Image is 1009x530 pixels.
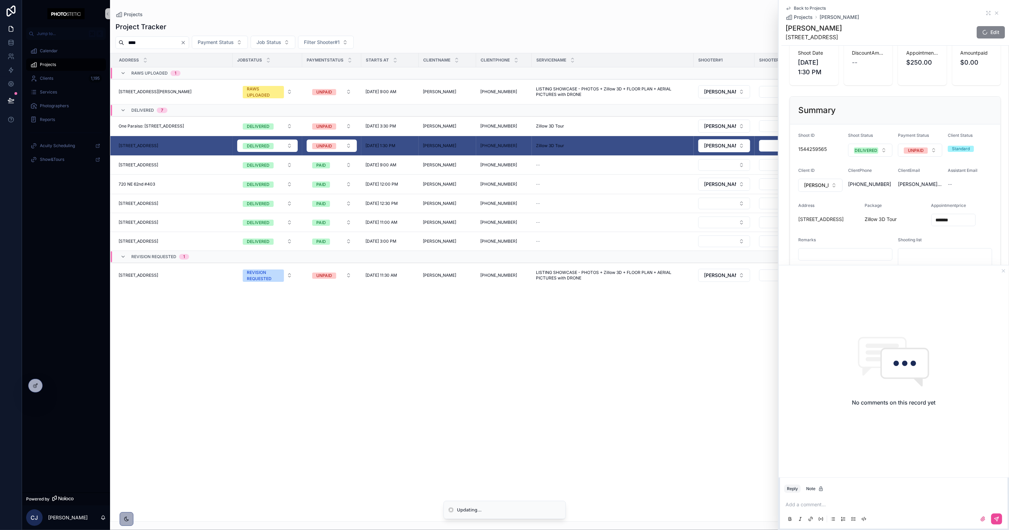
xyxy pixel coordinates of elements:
[759,197,811,210] a: Select Button
[786,5,826,11] a: Back to Projects
[698,235,750,247] button: Select Button
[22,493,110,505] a: Powered by
[237,139,298,152] a: Select Button
[365,143,415,148] a: [DATE] 1:30 PM
[237,235,298,247] button: Select Button
[365,89,415,95] a: [DATE] 9:00 AM
[306,158,357,172] a: Select Button
[237,178,298,191] a: Select Button
[948,181,952,188] span: --
[26,153,106,166] a: Show&Tours
[948,168,977,173] span: Assistant Email
[306,197,357,210] a: Select Button
[256,39,281,46] span: Job Status
[316,89,332,95] div: UNPAID
[119,89,229,95] a: [STREET_ADDRESS][PERSON_NAME]
[536,239,690,244] a: --
[307,197,357,210] button: Select Button
[536,162,690,168] a: --
[423,220,456,225] span: [PERSON_NAME]
[480,123,517,129] a: [PHONE_NUMBER]
[848,168,872,173] span: ClientPhone
[180,40,189,45] button: Clear
[40,157,64,162] span: Show&Tours
[119,201,229,206] a: [STREET_ADDRESS]
[119,143,158,148] span: [STREET_ADDRESS]
[798,105,836,116] h2: Summary
[365,89,396,95] span: [DATE] 9:00 AM
[306,269,357,282] a: Select Button
[423,181,456,187] span: [PERSON_NAME]
[251,36,295,49] button: Select Button
[906,58,939,67] span: $250.00
[237,266,298,285] button: Select Button
[480,273,528,278] a: [PHONE_NUMBER]
[26,72,106,85] a: Clients1,195
[316,162,326,168] div: PAID
[247,143,270,149] div: DELIVERED
[247,162,270,168] div: DELIVERED
[131,108,154,113] span: DELIVERED
[306,120,357,133] a: Select Button
[237,82,298,101] button: Select Button
[26,100,106,112] a: Photographers
[759,140,811,152] a: Select Button
[365,162,396,168] span: [DATE] 9:00 AM
[423,143,472,148] a: [PERSON_NAME]
[806,486,824,492] div: Note
[237,216,298,229] button: Select Button
[237,82,298,101] a: Select Button
[307,235,357,247] button: Select Button
[47,8,85,19] img: App logo
[798,146,843,153] span: 1544259565
[804,182,829,189] span: [PERSON_NAME]
[952,146,970,152] div: Standard
[798,237,816,242] span: Remarks
[365,181,415,187] a: [DATE] 12:00 PM
[131,254,176,260] span: REVISION REQUESTED
[480,143,528,148] a: [PHONE_NUMBER]
[119,273,158,278] span: [STREET_ADDRESS]
[423,220,472,225] a: [PERSON_NAME]
[536,143,564,148] span: Zillow 3D Tour
[480,201,517,206] a: [PHONE_NUMBER]
[316,239,326,245] div: PAID
[365,273,397,278] span: [DATE] 11:30 AM
[759,120,811,132] a: Select Button
[798,133,815,138] span: Shoot ID
[119,220,229,225] a: [STREET_ADDRESS]
[536,162,540,168] span: --
[759,86,811,98] button: Select Button
[759,57,785,63] span: Shooter#2
[247,86,280,98] div: RAWS UPLOADED
[37,31,86,36] span: Jump to...
[423,239,472,244] a: [PERSON_NAME]
[480,89,517,95] a: [PHONE_NUMBER]
[704,88,736,95] span: [PERSON_NAME]
[798,168,815,173] span: Client ID
[848,181,891,188] a: [PHONE_NUMBER]
[161,108,163,113] div: 7
[48,514,88,521] p: [PERSON_NAME]
[40,62,56,67] span: Projects
[26,27,106,40] button: Jump to...K
[480,220,517,225] a: [PHONE_NUMBER]
[365,123,396,129] span: [DATE] 3:30 PM
[423,57,450,63] span: ClientName
[423,89,472,95] a: [PERSON_NAME]
[423,143,456,148] span: [PERSON_NAME]
[237,120,298,133] a: Select Button
[306,235,357,248] a: Select Button
[365,220,415,225] a: [DATE] 11:00 AM
[961,58,993,67] span: $0.00
[759,269,811,281] a: Select Button
[119,239,158,244] span: [STREET_ADDRESS]
[298,36,354,49] button: Select Button
[119,57,139,63] span: Address
[365,201,415,206] a: [DATE] 12:30 PM
[119,143,229,148] a: [STREET_ADDRESS]
[198,39,234,46] span: Payment Status
[786,14,813,21] a: Projects
[26,496,50,502] span: Powered by
[192,36,248,49] button: Select Button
